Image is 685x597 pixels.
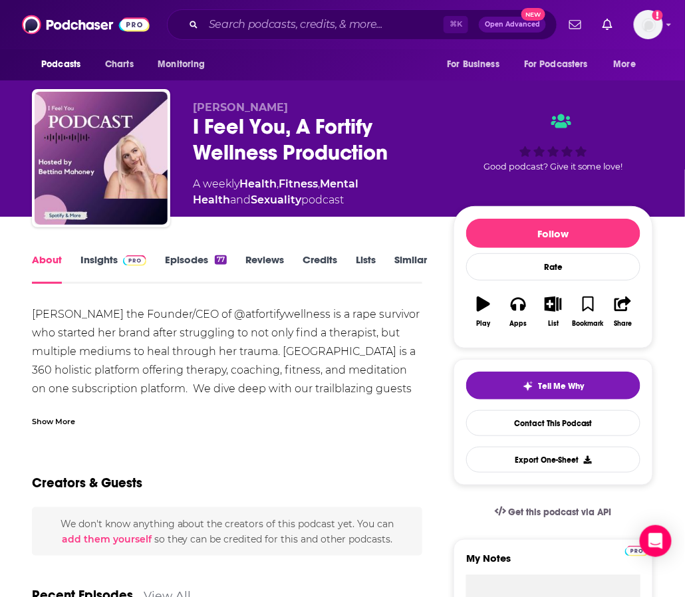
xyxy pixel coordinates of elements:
img: tell me why sparkle [523,381,533,392]
a: Show notifications dropdown [597,13,618,36]
span: Charts [105,55,134,74]
button: Follow [466,219,640,248]
span: Monitoring [158,55,205,74]
button: Apps [501,288,535,336]
button: open menu [605,52,653,77]
img: I Feel You, A Fortify Wellness Production [35,92,168,225]
span: We don't know anything about the creators of this podcast yet . You can so they can be credited f... [61,518,394,544]
div: A weekly podcast [193,176,432,208]
span: Good podcast? Give it some love! [483,162,623,172]
a: Reviews [245,253,284,284]
a: Show notifications dropdown [564,13,587,36]
a: Pro website [625,544,648,556]
a: Sexuality [251,193,301,206]
button: Show profile menu [634,10,663,39]
span: For Podcasters [524,55,588,74]
span: New [521,8,545,21]
img: Podchaser - Follow, Share and Rate Podcasts [22,12,150,37]
button: open menu [148,52,222,77]
svg: Add a profile image [652,10,663,21]
a: Lists [356,253,376,284]
h2: Creators & Guests [32,475,142,491]
div: Good podcast? Give it some love! [454,101,653,184]
button: Bookmark [571,288,605,336]
div: Rate [466,253,640,281]
span: ⌘ K [444,16,468,33]
a: Charts [96,52,142,77]
input: Search podcasts, credits, & more... [204,14,444,35]
div: Play [477,320,491,328]
img: Podchaser Pro [123,255,146,266]
button: tell me why sparkleTell Me Why [466,372,640,400]
div: Search podcasts, credits, & more... [167,9,557,40]
span: Open Advanced [485,21,540,28]
span: , [277,178,279,190]
button: open menu [32,52,98,77]
span: For Business [447,55,499,74]
a: InsightsPodchaser Pro [80,253,146,284]
span: More [614,55,636,74]
a: Similar [394,253,427,284]
div: Bookmark [573,320,604,328]
span: and [230,193,251,206]
button: open menu [438,52,516,77]
div: Open Intercom Messenger [640,525,672,557]
img: User Profile [634,10,663,39]
label: My Notes [466,552,640,575]
a: Credits [303,253,337,284]
div: Share [614,320,632,328]
div: [PERSON_NAME] the Founder/CEO of @atfortifywellness is a rape survivor who started her brand afte... [32,305,422,417]
span: Tell Me Why [539,381,585,392]
a: Mental Health [193,178,358,206]
span: Get this podcast via API [509,507,612,518]
button: Share [606,288,640,336]
button: open menu [515,52,607,77]
a: Fitness [279,178,318,190]
a: Contact This Podcast [466,410,640,436]
span: , [318,178,320,190]
a: Get this podcast via API [484,496,622,529]
div: Apps [510,320,527,328]
span: Logged in as alignPR [634,10,663,39]
a: Health [239,178,277,190]
span: Podcasts [41,55,80,74]
button: add them yourself [62,534,152,544]
button: Play [466,288,501,336]
div: 77 [215,255,227,265]
div: List [548,320,559,328]
span: [PERSON_NAME] [193,101,288,114]
button: List [536,288,571,336]
button: Export One-Sheet [466,447,640,473]
a: Episodes77 [165,253,227,284]
img: Podchaser Pro [625,546,648,556]
a: About [32,253,62,284]
button: Open AdvancedNew [479,17,546,33]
